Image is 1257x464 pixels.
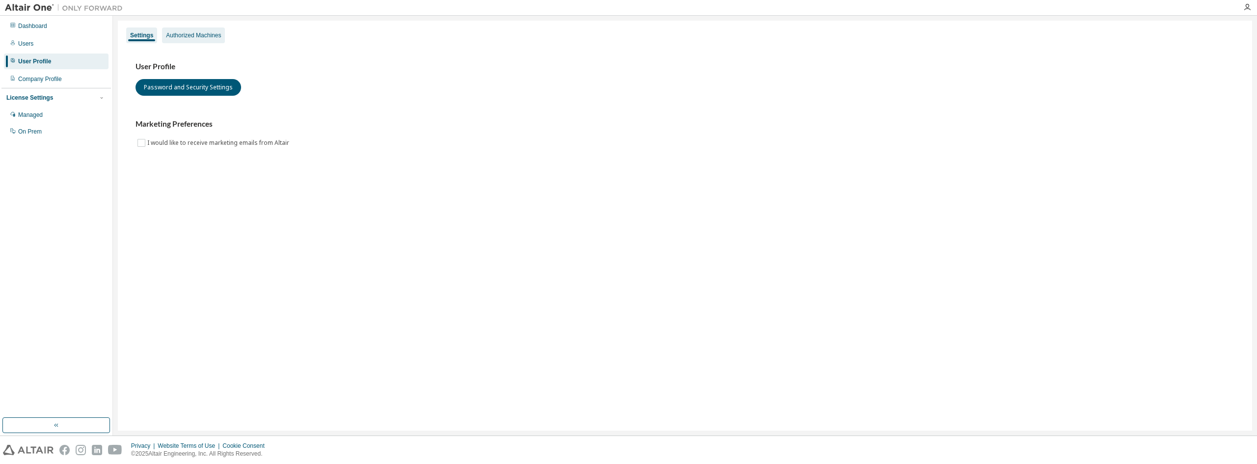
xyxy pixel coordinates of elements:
div: Settings [130,31,153,39]
img: instagram.svg [76,445,86,455]
div: Privacy [131,442,158,450]
img: linkedin.svg [92,445,102,455]
div: Users [18,40,33,48]
h3: User Profile [136,62,1234,72]
h3: Marketing Preferences [136,119,1234,129]
div: Managed [18,111,43,119]
div: Website Terms of Use [158,442,222,450]
p: © 2025 Altair Engineering, Inc. All Rights Reserved. [131,450,271,458]
img: altair_logo.svg [3,445,54,455]
button: Password and Security Settings [136,79,241,96]
div: Dashboard [18,22,47,30]
img: youtube.svg [108,445,122,455]
div: Authorized Machines [166,31,221,39]
div: Cookie Consent [222,442,270,450]
div: On Prem [18,128,42,136]
img: Altair One [5,3,128,13]
div: Company Profile [18,75,62,83]
div: User Profile [18,57,51,65]
img: facebook.svg [59,445,70,455]
div: License Settings [6,94,53,102]
label: I would like to receive marketing emails from Altair [147,137,291,149]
